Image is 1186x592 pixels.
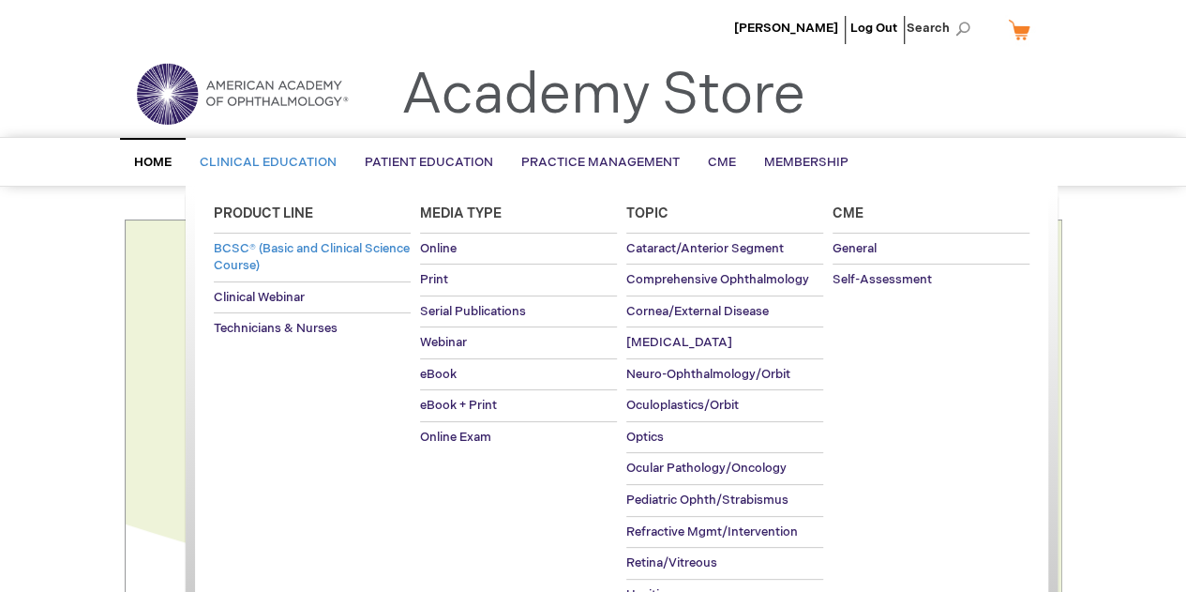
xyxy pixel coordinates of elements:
span: Clinical Education [200,155,337,170]
span: Online [420,241,457,256]
span: Print [420,272,448,287]
span: Oculoplastics/Orbit [626,398,739,413]
span: Retina/Vitreous [626,555,717,570]
span: Search [907,9,978,47]
span: Clinical Webinar [214,290,305,305]
span: Technicians & Nurses [214,321,338,336]
span: Media Type [420,205,502,221]
span: eBook + Print [420,398,497,413]
span: Membership [764,155,848,170]
span: Online Exam [420,430,491,445]
span: Serial Publications [420,304,526,319]
a: [PERSON_NAME] [734,21,838,36]
span: Refractive Mgmt/Intervention [626,524,798,539]
span: Product Line [214,205,313,221]
span: Practice Management [521,155,680,170]
span: Patient Education [365,155,493,170]
span: Self-Assessment [833,272,932,287]
span: Webinar [420,335,467,350]
span: Cornea/External Disease [626,304,769,319]
span: Topic [626,205,668,221]
span: BCSC® (Basic and Clinical Science Course) [214,241,410,274]
span: General [833,241,877,256]
span: Pediatric Ophth/Strabismus [626,493,788,508]
span: CME [708,155,736,170]
span: Cataract/Anterior Segment [626,241,784,256]
span: Optics [626,430,664,445]
span: Ocular Pathology/Oncology [626,461,787,476]
span: Home [134,155,172,170]
span: Cme [833,205,863,221]
span: Neuro-Ophthalmology/Orbit [626,367,790,382]
span: eBook [420,367,457,382]
a: Academy Store [401,62,805,129]
span: [MEDICAL_DATA] [626,335,732,350]
span: Comprehensive Ophthalmology [626,272,809,287]
a: Log Out [850,21,897,36]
